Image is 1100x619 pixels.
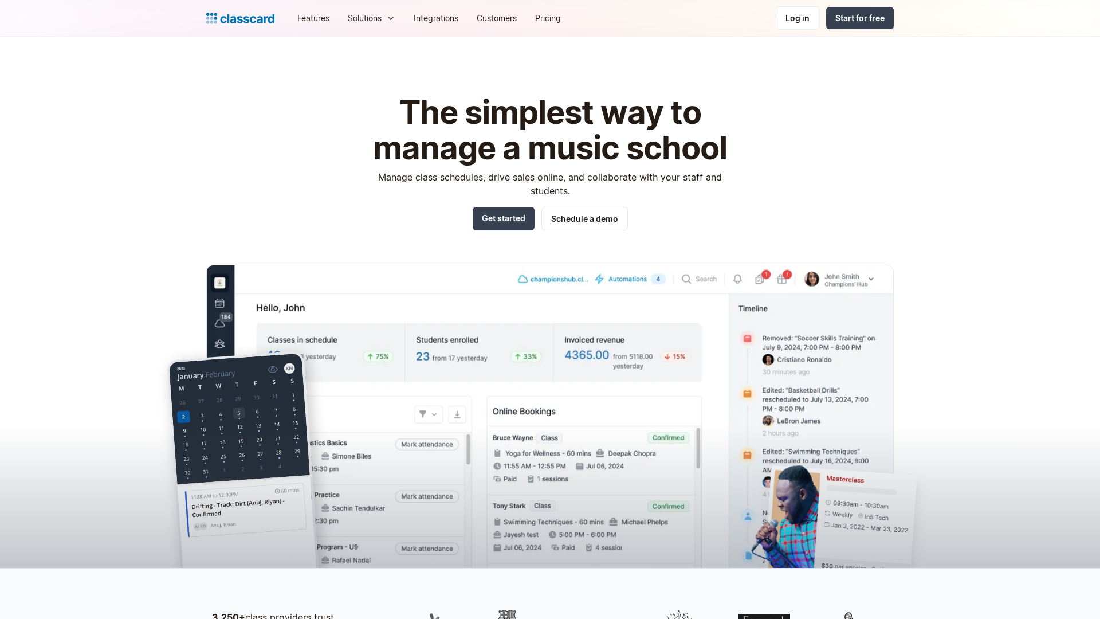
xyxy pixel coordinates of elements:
a: Pricing [526,5,570,31]
div: Solutions [339,5,404,31]
div: Start for free [835,12,885,24]
a: Customers [467,5,526,31]
div: Log in [785,12,810,24]
h1: The simplest way to manage a music school [368,95,732,166]
a: Logo [206,10,274,26]
a: Start for free [826,7,894,29]
a: Schedule a demo [541,207,628,230]
p: Manage class schedules, drive sales online, and collaborate with your staff and students. [368,170,732,198]
a: Get started [473,207,535,230]
a: Log in [776,6,819,30]
a: Integrations [404,5,467,31]
a: Features [288,5,339,31]
div: Solutions [348,12,382,24]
